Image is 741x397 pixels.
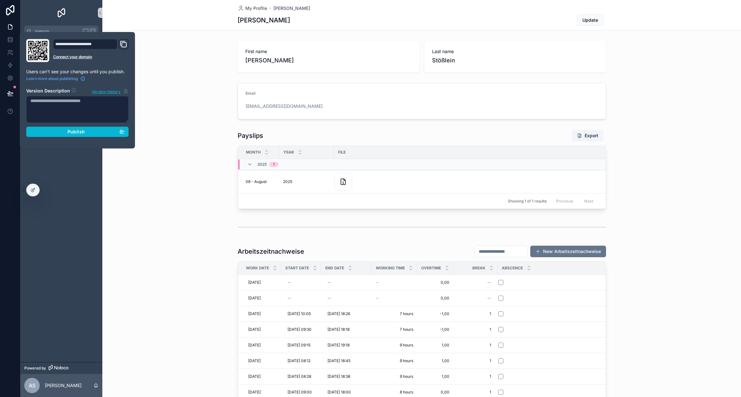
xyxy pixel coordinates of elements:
span: My Profile [245,5,267,12]
span: 1 [460,374,491,379]
span: 1 [460,390,491,395]
a: [DATE] 09:15 [285,340,317,350]
h1: Arbeitszeitnachweise [238,247,304,256]
span: [DATE] 18:00 [327,390,351,395]
span: [PERSON_NAME] [273,5,310,12]
h1: [PERSON_NAME] [238,16,290,25]
div: Domain and Custom Link [53,39,129,62]
span: [DATE] 10:05 [288,311,311,316]
span: Overtime [421,266,441,271]
span: First name [245,48,412,55]
a: [DATE] [246,277,277,288]
a: 1 [457,309,494,319]
span: Year [283,150,294,155]
span: [DATE] 18:18 [327,327,350,332]
span: [PERSON_NAME] [245,56,412,65]
span: Stößlein [432,56,598,65]
span: Email [246,91,256,96]
p: Users can't see your changes until you publish. [26,68,129,75]
a: [DATE] [246,371,277,382]
a: -- [375,296,413,301]
a: [DATE] [246,324,277,335]
a: 8 hours [375,390,413,395]
a: -- [457,277,494,288]
span: Abscence [502,266,523,271]
h2: Version Description [26,88,70,95]
a: [DATE] 18:26 [325,309,368,319]
a: [DATE] 19:18 [325,340,368,350]
span: [DATE] 08:28 [288,374,311,379]
a: [DATE] 18:38 [325,371,368,382]
span: [DATE] [248,296,261,301]
span: File [338,150,346,155]
a: [DATE] [246,356,277,366]
a: Learn more about publishing [26,76,85,81]
span: Publish [67,129,85,135]
a: -1,00 [421,311,449,316]
span: 9 hours [375,374,413,379]
span: [DATE] 08:12 [288,358,311,363]
a: [EMAIL_ADDRESS][DOMAIN_NAME] [246,103,323,109]
a: -1,00 [421,327,449,332]
span: 1 [460,311,491,316]
div: -- [288,280,291,285]
a: 9 hours [375,358,413,363]
a: Powered by [20,362,102,374]
span: Work Date [246,266,269,271]
div: -- [487,296,491,301]
span: [DATE] 19:18 [327,343,350,348]
span: [DATE] [248,390,261,395]
span: 2025 [283,179,292,184]
span: [DATE] [248,343,261,348]
a: 1 [457,356,494,366]
span: [DATE] 18:26 [327,311,350,316]
span: Update [582,17,598,23]
div: -- [288,296,291,301]
a: 1,00 [421,358,449,363]
span: 7 hours [375,327,413,332]
a: [DATE] [246,340,277,350]
span: [DATE] 09:00 [288,390,312,395]
span: [DATE] 18:38 [327,374,350,379]
a: 1,00 [421,374,449,379]
span: [DATE] [248,358,261,363]
span: [DATE] [248,374,261,379]
span: [DATE] [248,327,261,332]
span: AS [29,382,35,389]
button: New Arbeitszeitnachweise [530,246,606,257]
span: Month [246,150,261,155]
a: [DATE] 10:05 [285,309,317,319]
button: Version history [91,88,129,95]
span: Start Date [285,266,309,271]
a: -- [457,293,494,303]
span: Powered by [24,366,46,371]
div: -- [487,280,491,285]
a: -- [325,293,368,303]
span: [DATE] 09:30 [288,327,311,332]
span: Showing 1 of 1 results [508,199,547,204]
div: -- [327,296,331,301]
a: 0,00 [421,296,449,301]
a: 0,00 [421,390,449,395]
a: 1 [457,340,494,350]
p: [PERSON_NAME] [45,382,82,389]
span: [DATE] 09:15 [288,343,311,348]
span: 1 [460,343,491,348]
span: 1 [460,358,491,363]
span: Version history [92,88,121,94]
span: 08 - August [246,179,267,184]
a: [DATE] 09:30 [285,324,317,335]
span: K [90,29,95,34]
button: Publish [26,127,129,137]
span: 1 [460,327,491,332]
span: [DATE] [248,280,261,285]
a: -- [375,280,413,285]
img: App logo [56,8,67,18]
a: [DATE] [246,309,277,319]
